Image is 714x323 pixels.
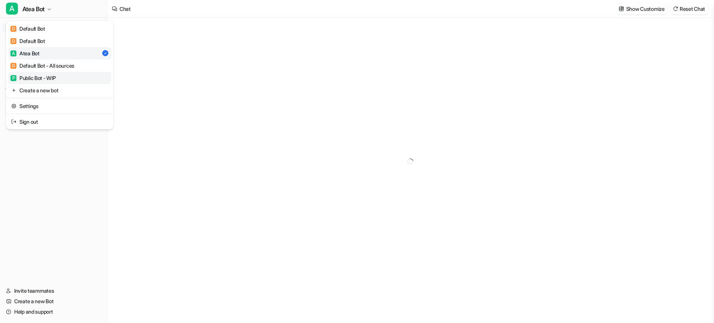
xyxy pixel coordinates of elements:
[10,63,16,69] span: D
[8,100,111,112] a: Settings
[11,86,16,94] img: reset
[22,4,45,14] span: Atea Bot
[6,3,18,15] span: A
[10,74,56,82] div: Public Bot - WIP
[10,75,16,81] span: P
[10,62,74,70] div: Default Bot - All sources
[10,25,45,33] div: Default Bot
[10,50,16,56] span: A
[11,102,16,110] img: reset
[8,116,111,128] a: Sign out
[10,49,40,57] div: Atea Bot
[10,37,45,45] div: Default Bot
[11,118,16,126] img: reset
[6,21,114,129] div: AAtea Bot
[8,84,111,96] a: Create a new bot
[10,26,16,32] span: D
[10,38,16,44] span: D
